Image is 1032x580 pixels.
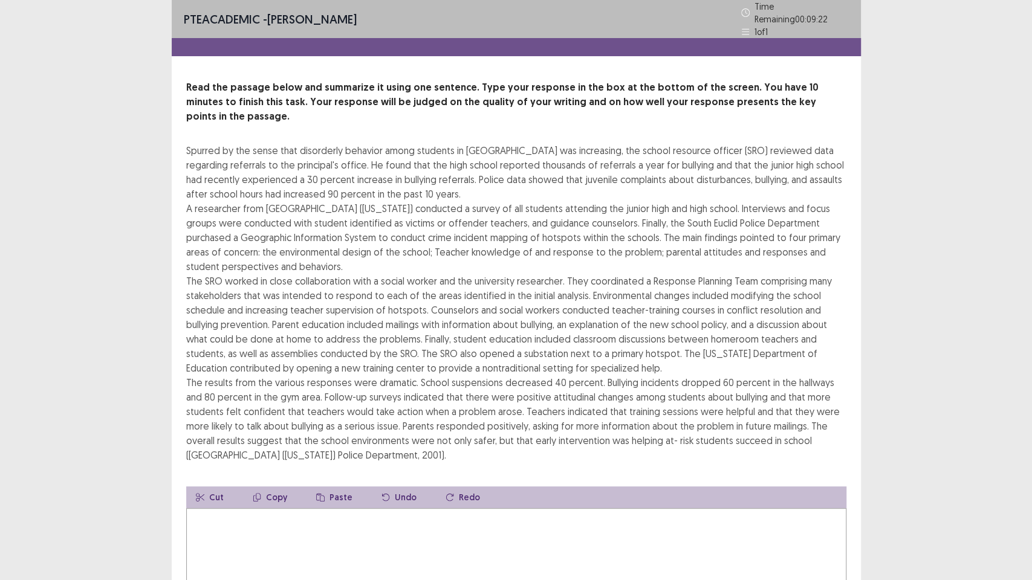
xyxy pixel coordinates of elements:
[307,486,362,508] button: Paste
[184,10,357,28] p: - [PERSON_NAME]
[186,143,846,462] div: Spurred by the sense that disorderly behavior among students in [GEOGRAPHIC_DATA] was increasing,...
[186,80,846,124] p: Read the passage below and summarize it using one sentence. Type your response in the box at the ...
[755,25,768,38] p: 1 of 1
[436,486,490,508] button: Redo
[186,486,233,508] button: Cut
[372,486,426,508] button: Undo
[184,11,260,27] span: PTE academic
[243,486,297,508] button: Copy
